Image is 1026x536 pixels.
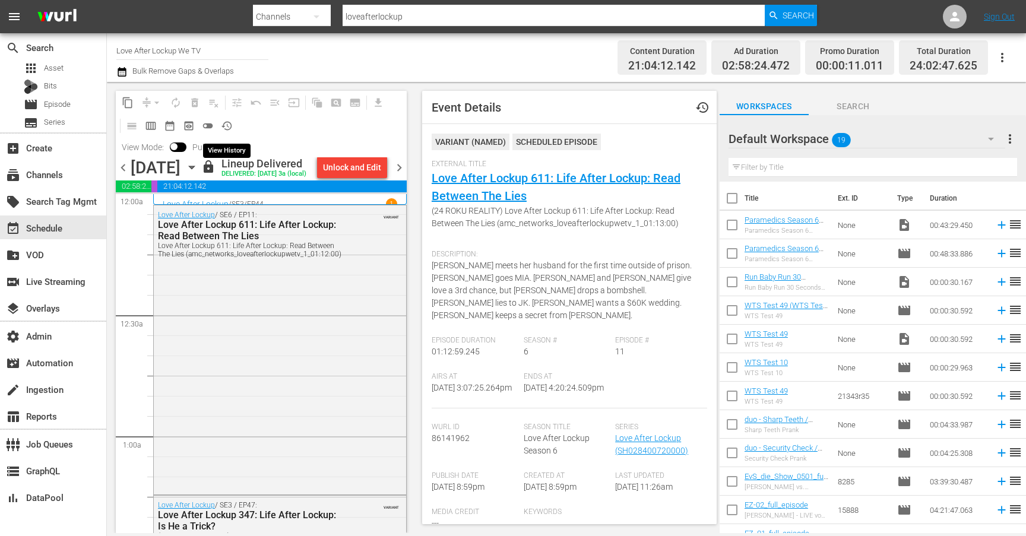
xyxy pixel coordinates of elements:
[432,372,518,382] span: Airs At
[524,372,610,382] span: Ends At
[925,410,990,439] td: 00:04:33.987
[833,268,892,296] td: None
[145,120,157,132] span: calendar_view_week_outlined
[24,80,38,94] div: Bits
[346,93,365,112] span: Create Series Block
[6,356,20,370] span: Automation
[524,508,610,517] span: Keywords
[897,360,911,375] span: Episode
[131,158,180,177] div: [DATE]
[246,93,265,112] span: Revert to Primary Episode
[44,99,71,110] span: Episode
[695,100,710,115] span: Event History
[745,415,813,433] a: duo - Sharp Teeth / Caught Cheating
[722,43,790,59] div: Ad Duration
[151,180,157,192] span: 00:00:11.011
[131,66,234,75] span: Bulk Remove Gaps & Overlaps
[995,503,1008,516] svg: Add to Schedule
[24,61,38,75] span: Asset
[628,43,696,59] div: Content Duration
[137,93,166,112] span: Remove Gaps & Overlaps
[6,248,20,262] span: VOD
[389,200,394,208] p: 1
[24,97,38,112] span: Episode
[44,62,64,74] span: Asset
[765,5,817,26] button: Search
[745,369,788,377] div: WTS Test 10
[229,200,232,208] p: /
[745,426,828,434] div: Sharp Teeth Prank
[628,59,696,73] span: 21:04:12.142
[432,482,484,491] span: [DATE] 8:59pm
[897,218,911,232] span: Video
[327,93,346,112] span: Create Search Block
[24,116,38,130] span: Series
[615,482,673,491] span: [DATE] 11:26am
[925,268,990,296] td: 00:00:30.167
[809,99,898,114] span: Search
[832,128,851,153] span: 19
[1008,246,1022,260] span: reorder
[44,80,57,92] span: Bits
[44,116,65,128] span: Series
[833,296,892,325] td: None
[221,157,306,170] div: Lineup Delivered
[6,41,20,55] span: Search
[925,296,990,325] td: 00:00:30.592
[995,275,1008,288] svg: Add to Schedule
[833,325,892,353] td: None
[995,304,1008,317] svg: Add to Schedule
[6,141,20,156] span: Create
[432,518,439,528] span: ---
[432,134,509,150] div: VARIANT ( NAMED )
[157,180,407,192] span: 21:04:12.142
[1003,125,1017,153] button: more_vert
[615,471,701,481] span: Last Updated
[833,410,892,439] td: None
[897,389,911,403] span: Episode
[201,160,216,174] span: lock
[221,170,306,178] div: DELIVERED: [DATE] 3a (local)
[897,332,911,346] span: Video
[897,503,911,517] span: Episode
[745,398,788,405] div: WTS Test 49
[432,423,518,432] span: Wurl Id
[392,160,407,175] span: chevron_right
[925,496,990,524] td: 04:21:47.063
[729,122,1006,156] div: Default Workspace
[720,99,809,114] span: Workspaces
[995,389,1008,402] svg: Add to Schedule
[745,312,828,320] div: WTS Test 49
[158,211,215,219] a: Love After Lockup
[745,483,828,491] div: [PERSON_NAME] vs. [PERSON_NAME] - Die Liveshow
[303,91,327,114] span: Refresh All Search Blocks
[6,410,20,424] span: Reports
[833,439,892,467] td: None
[432,100,501,115] span: Event Details
[897,275,911,289] span: Video
[745,244,824,262] a: Paramedics Season 6 Episode 4 - Nine Now
[158,211,345,258] div: / SE6 / EP11:
[923,182,994,215] th: Duration
[745,255,828,263] div: Paramedics Season 6 Episode 4
[6,329,20,344] span: Admin
[524,383,604,392] span: [DATE] 4:20:24.509pm
[745,215,824,233] a: Paramedics Season 6 Episode 4
[432,508,518,517] span: Media Credit
[432,336,518,345] span: Episode Duration
[745,358,788,367] a: WTS Test 10
[265,93,284,112] span: Fill episodes with ad slates
[524,347,528,356] span: 6
[116,180,151,192] span: 02:58:24.472
[745,512,828,519] div: [PERSON_NAME] - LIVE vom [DATE]
[1008,360,1022,374] span: reorder
[432,171,680,203] a: Love After Lockup 611: Life After Lockup: Read Between The Lies
[323,157,381,178] div: Unlock and Edit
[204,93,223,112] span: Clear Lineup
[122,97,134,109] span: content_copy
[745,182,831,215] th: Title
[6,302,20,316] span: Overlays
[745,301,828,319] a: WTS Test 49 (WTS Test 49 (00:00:00))
[615,347,625,356] span: 11
[158,501,215,509] a: Love After Lockup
